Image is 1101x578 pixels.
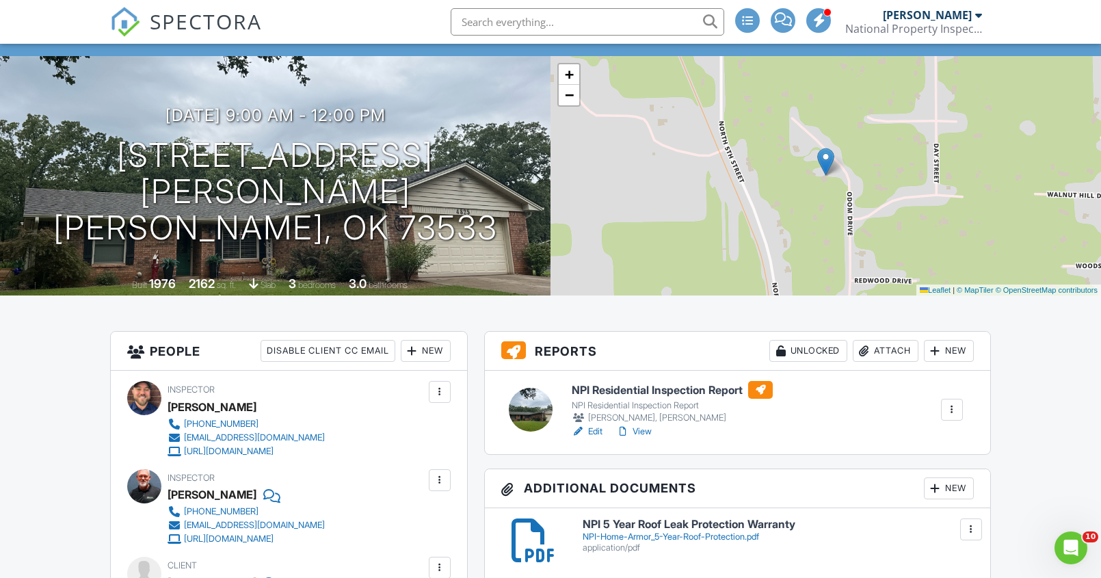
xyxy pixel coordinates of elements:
[883,8,972,22] div: [PERSON_NAME]
[1083,531,1098,542] span: 10
[565,86,574,103] span: −
[184,506,258,517] div: [PHONE_NUMBER]
[168,560,197,570] span: Client
[1054,531,1087,564] iframe: Intercom live chat
[451,8,724,36] input: Search everything...
[261,280,276,290] span: Slab
[369,280,408,290] span: bathrooms
[168,431,325,445] a: [EMAIL_ADDRESS][DOMAIN_NAME]
[853,340,918,362] div: Attach
[953,286,955,294] span: |
[349,276,367,291] div: 3.0
[168,473,215,483] span: Inspector
[168,532,325,546] a: [URL][DOMAIN_NAME]
[572,425,602,438] a: Edit
[168,518,325,532] a: [EMAIL_ADDRESS][DOMAIN_NAME]
[168,417,325,431] a: [PHONE_NUMBER]
[559,85,579,105] a: Zoom out
[583,518,974,531] h6: NPI 5 Year Roof Leak Protection Warranty
[572,381,773,425] a: NPI Residential Inspection Report NPI Residential Inspection Report [PERSON_NAME], [PERSON_NAME]
[565,66,574,83] span: +
[168,505,325,518] a: [PHONE_NUMBER]
[184,432,325,443] div: [EMAIL_ADDRESS][DOMAIN_NAME]
[769,340,847,362] div: Unlocked
[168,397,256,417] div: [PERSON_NAME]
[559,64,579,85] a: Zoom in
[184,419,258,430] div: [PHONE_NUMBER]
[184,520,325,531] div: [EMAIL_ADDRESS][DOMAIN_NAME]
[817,148,834,176] img: Marker
[920,286,951,294] a: Leaflet
[572,381,773,399] h6: NPI Residential Inspection Report
[957,286,994,294] a: © MapTiler
[298,280,336,290] span: bedrooms
[261,340,395,362] div: Disable Client CC Email
[165,106,386,124] h3: [DATE] 9:00 am - 12:00 pm
[583,531,974,542] div: NPI-Home-Armor_5-Year-Roof-Protection.pdf
[924,340,974,362] div: New
[217,280,236,290] span: sq. ft.
[996,286,1098,294] a: © OpenStreetMap contributors
[572,411,773,425] div: [PERSON_NAME], [PERSON_NAME]
[401,340,451,362] div: New
[184,534,274,544] div: [URL][DOMAIN_NAME]
[150,7,262,36] span: SPECTORA
[110,18,262,47] a: SPECTORA
[149,276,176,291] div: 1976
[168,484,256,505] div: [PERSON_NAME]
[572,400,773,411] div: NPI Residential Inspection Report
[184,446,274,457] div: [URL][DOMAIN_NAME]
[583,518,974,553] a: NPI 5 Year Roof Leak Protection Warranty NPI-Home-Armor_5-Year-Roof-Protection.pdf application/pdf
[616,425,652,438] a: View
[583,542,974,553] div: application/pdf
[168,445,325,458] a: [URL][DOMAIN_NAME]
[289,276,296,291] div: 3
[485,469,990,508] h3: Additional Documents
[22,137,529,246] h1: [STREET_ADDRESS][PERSON_NAME] [PERSON_NAME], OK 73533
[168,384,215,395] span: Inspector
[485,332,990,371] h3: Reports
[111,332,467,371] h3: People
[924,477,974,499] div: New
[189,276,215,291] div: 2162
[845,22,982,36] div: National Property Inspections
[110,7,140,37] img: The Best Home Inspection Software - Spectora
[132,280,147,290] span: Built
